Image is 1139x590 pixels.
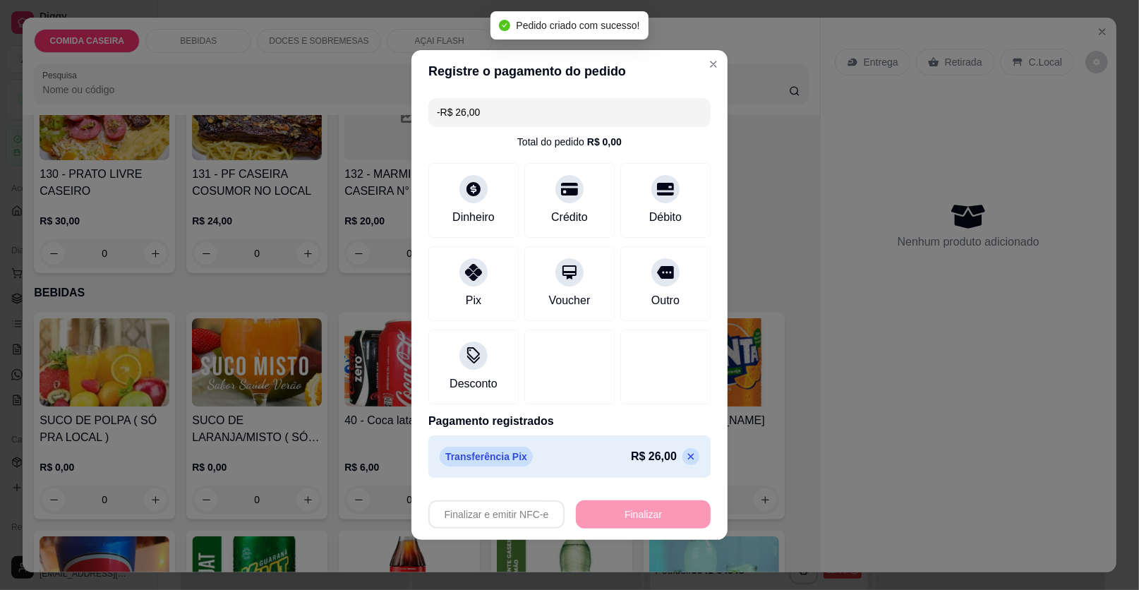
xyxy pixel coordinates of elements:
[466,292,481,309] div: Pix
[452,209,495,226] div: Dinheiro
[651,292,680,309] div: Outro
[551,209,588,226] div: Crédito
[649,209,682,226] div: Débito
[428,413,711,430] p: Pagamento registrados
[499,20,510,31] span: check-circle
[517,135,622,149] div: Total do pedido
[437,98,702,126] input: Ex.: hambúrguer de cordeiro
[516,20,639,31] span: Pedido criado com sucesso!
[411,50,728,92] header: Registre o pagamento do pedido
[587,135,622,149] div: R$ 0,00
[450,375,498,392] div: Desconto
[440,447,533,466] p: Transferência Pix
[549,292,591,309] div: Voucher
[702,53,725,76] button: Close
[631,448,677,465] p: R$ 26,00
